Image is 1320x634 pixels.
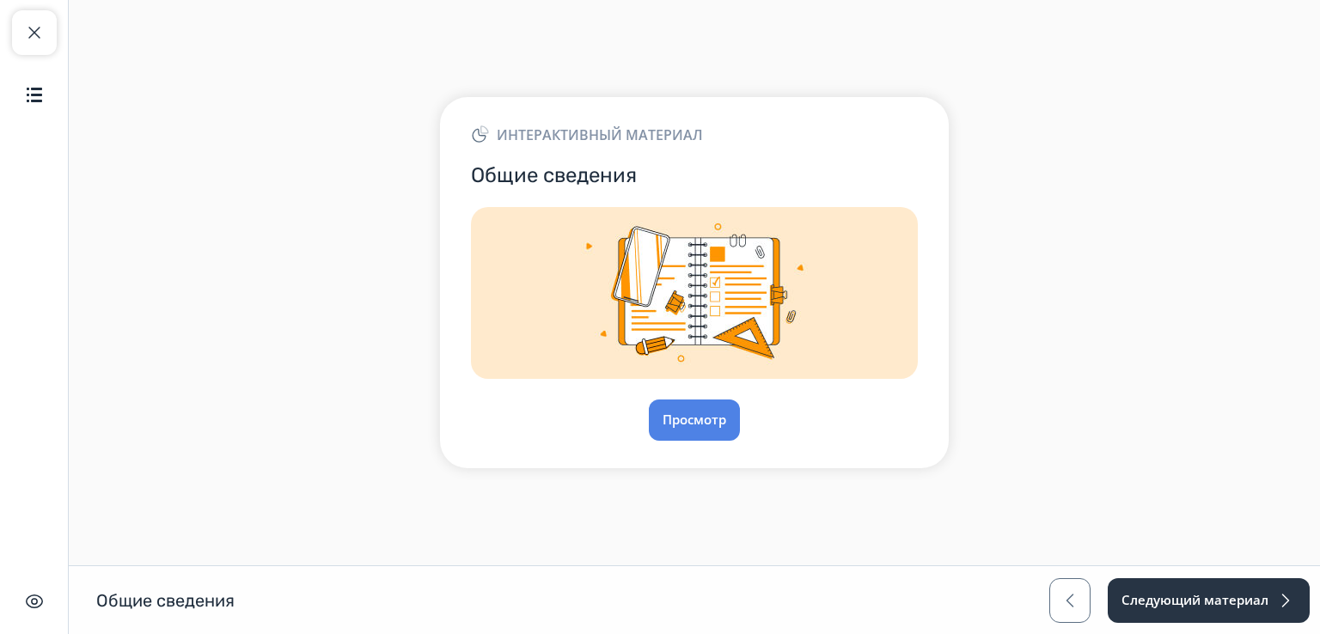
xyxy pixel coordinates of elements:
[1108,578,1310,623] button: Следующий материал
[663,411,726,428] font: Просмотр
[96,589,235,612] h1: Общие сведения
[24,84,45,105] img: Содержание
[471,162,918,189] h3: Общие сведения
[24,591,45,612] img: Скрыть интерфейс
[1121,591,1268,608] font: Следующий материал
[497,125,703,144] font: Интерактивный материал
[471,207,918,379] img: Изображение
[649,399,740,441] button: Просмотр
